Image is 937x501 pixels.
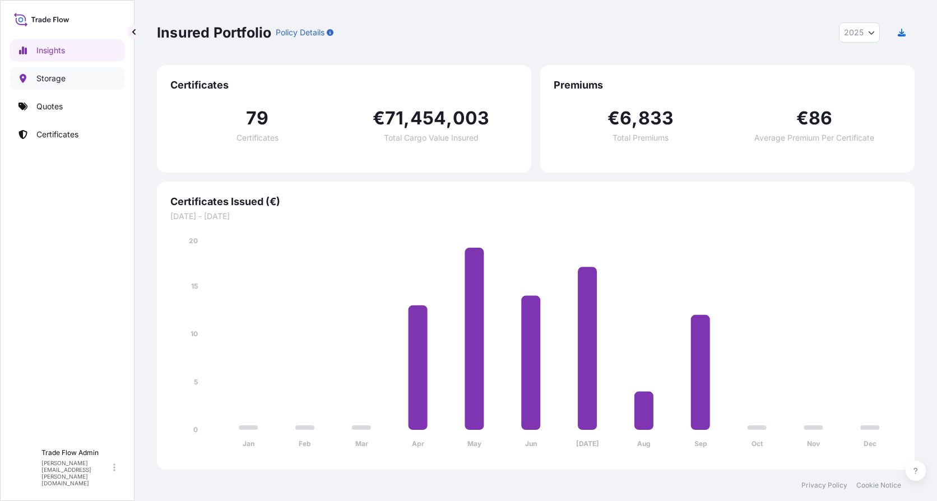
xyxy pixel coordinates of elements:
[403,109,410,127] span: ,
[637,439,651,448] tspan: Aug
[36,101,63,112] p: Quotes
[355,439,368,448] tspan: Mar
[10,95,125,118] a: Quotes
[243,439,254,448] tspan: Jan
[276,27,324,38] p: Policy Details
[170,211,901,222] span: [DATE] - [DATE]
[36,45,65,56] p: Insights
[410,109,447,127] span: 454
[412,439,424,448] tspan: Apr
[807,439,820,448] tspan: Nov
[554,78,901,92] span: Premiums
[632,109,638,127] span: ,
[10,67,125,90] a: Storage
[191,330,198,338] tspan: 10
[191,282,198,290] tspan: 15
[10,39,125,62] a: Insights
[809,109,832,127] span: 86
[41,448,111,457] p: Trade Flow Admin
[10,123,125,146] a: Certificates
[385,109,403,127] span: 71
[384,134,479,142] span: Total Cargo Value Insured
[796,109,809,127] span: €
[525,439,537,448] tspan: Jun
[613,134,669,142] span: Total Premiums
[754,134,874,142] span: Average Premium Per Certificate
[844,27,864,38] span: 2025
[20,462,33,473] span: TF
[856,481,901,490] a: Cookie Notice
[607,109,620,127] span: €
[246,109,268,127] span: 79
[864,439,876,448] tspan: Dec
[36,129,78,140] p: Certificates
[694,439,707,448] tspan: Sep
[638,109,674,127] span: 833
[453,109,490,127] span: 003
[467,439,482,448] tspan: May
[157,24,271,41] p: Insured Portfolio
[446,109,452,127] span: ,
[193,425,198,434] tspan: 0
[36,73,66,84] p: Storage
[170,195,901,208] span: Certificates Issued (€)
[194,378,198,386] tspan: 5
[839,22,880,43] button: Year Selector
[189,236,198,245] tspan: 20
[801,481,847,490] a: Privacy Policy
[752,439,763,448] tspan: Oct
[170,78,518,92] span: Certificates
[236,134,279,142] span: Certificates
[299,439,311,448] tspan: Feb
[620,109,632,127] span: 6
[576,439,599,448] tspan: [DATE]
[373,109,385,127] span: €
[41,460,111,486] p: [PERSON_NAME][EMAIL_ADDRESS][PERSON_NAME][DOMAIN_NAME]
